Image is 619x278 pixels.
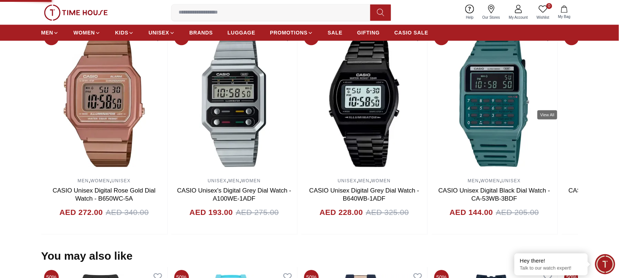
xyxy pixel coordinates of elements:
h2: You may also like [41,249,133,263]
div: Chat Widget [595,254,615,274]
span: PROMOTIONS [270,29,308,36]
span: Help [463,15,477,20]
a: MEN [359,178,370,183]
a: WOMEN [481,178,500,183]
span: AED 325.00 [366,206,409,218]
span: SALE [328,29,343,36]
div: View All [538,110,557,119]
a: MEN [41,26,59,39]
a: GIFTING [357,26,380,39]
a: CASIO Unisex's Digital Grey Dial Watch - A100WE-1ADF [177,187,292,202]
p: Talk to our watch expert! [520,265,582,271]
h4: AED 228.00 [320,206,363,218]
img: CASIO Unisex Digital Grey Dial Watch - B640WB-1ADF [301,28,428,174]
img: CASIO Unisex's Digital Grey Dial Watch - A100WE-1ADF [171,28,297,174]
span: UNISEX [149,29,169,36]
a: KIDS [115,26,134,39]
a: 0Wishlist [532,3,554,22]
a: CASIO Unisex Digital Black Dial Watch - CA-53WB-3BDF [439,187,550,202]
a: UNISEX [111,178,131,183]
h4: AED 272.00 [59,206,103,218]
a: Our Stores [478,3,505,22]
a: WOMEN [371,178,391,183]
a: UNISEX [208,178,227,183]
div: , , [171,174,297,235]
a: PROMOTIONS [270,26,313,39]
div: , , [301,174,428,235]
div: Hey there! [520,257,582,264]
span: My Account [506,15,531,20]
a: UNISEX [338,178,357,183]
a: BRANDS [190,26,213,39]
span: BRANDS [190,29,213,36]
span: WOMEN [73,29,95,36]
img: CASIO Unisex Digital Black Dial Watch - CA-53WB-3BDF [431,28,557,174]
div: , , [431,174,557,235]
a: WOMEN [241,178,261,183]
h4: AED 193.00 [190,206,233,218]
img: ... [44,4,108,21]
a: SALE [328,26,343,39]
span: 0 [546,3,552,9]
span: Wishlist [534,15,552,20]
a: LUGGAGE [228,26,256,39]
a: UNISEX [502,178,521,183]
h4: AED 144.00 [450,206,493,218]
span: AED 340.00 [106,206,149,218]
a: WOMEN [73,26,100,39]
a: CASIO Unisex Digital Rose Gold Dial Watch - B650WC-5A [53,187,156,202]
span: LUGGAGE [228,29,256,36]
a: MEN [468,178,479,183]
img: CASIO Unisex Digital Rose Gold Dial Watch - B650WC-5A [41,28,167,174]
span: Our Stores [480,15,503,20]
span: My Bag [555,14,574,19]
a: WOMEN [90,178,110,183]
a: MEN [228,178,239,183]
span: CASIO SALE [395,29,429,36]
span: MEN [41,29,53,36]
button: My Bag [554,4,575,21]
span: KIDS [115,29,128,36]
a: MEN [78,178,89,183]
a: CASIO Unisex Digital Grey Dial Watch - B640WB-1ADF [309,187,419,202]
span: AED 205.00 [496,206,539,218]
span: AED 275.00 [236,206,279,218]
span: GIFTING [357,29,380,36]
a: Help [462,3,478,22]
a: CASIO SALE [395,26,429,39]
div: , , [41,174,167,235]
a: UNISEX [149,26,175,39]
